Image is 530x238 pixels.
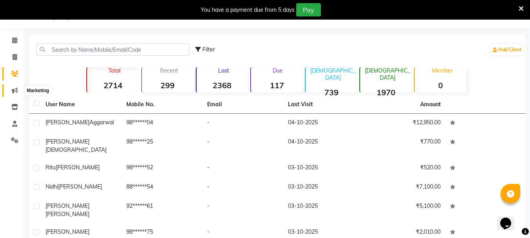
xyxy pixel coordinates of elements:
span: Nidhi [46,183,58,190]
iframe: chat widget [497,207,522,230]
td: ₹12,950.00 [364,114,445,133]
button: Pay [296,3,321,16]
th: Email [202,96,283,114]
td: - [202,178,283,197]
td: 04-10-2025 [283,133,364,159]
span: Filter [202,46,215,53]
td: ₹7,100.00 [364,178,445,197]
span: [PERSON_NAME] [46,228,89,235]
p: Member [418,67,466,74]
span: [PERSON_NAME] [56,164,100,171]
input: Search by Name/Mobile/Email/Code [36,44,189,56]
p: Total [90,67,138,74]
td: 04-10-2025 [283,114,364,133]
strong: 2714 [87,80,138,90]
span: Aggarwal [89,119,114,126]
th: User Name [41,96,122,114]
td: - [202,159,283,178]
td: - [202,197,283,223]
span: [PERSON_NAME] [46,202,89,209]
strong: 2368 [197,80,248,90]
td: - [202,133,283,159]
th: Amount [415,96,445,113]
td: 03-10-2025 [283,178,364,197]
strong: 117 [251,80,302,90]
td: ₹5,100.00 [364,197,445,223]
span: [PERSON_NAME] [46,138,89,145]
span: [PERSON_NAME] [58,183,102,190]
p: Lost [200,67,248,74]
span: [DEMOGRAPHIC_DATA] [46,146,107,153]
td: ₹520.00 [364,159,445,178]
td: - [202,114,283,133]
td: 03-10-2025 [283,159,364,178]
strong: 299 [142,80,193,90]
p: Recent [145,67,193,74]
th: Last Visit [283,96,364,114]
strong: 1970 [360,87,412,97]
td: 03-10-2025 [283,197,364,223]
p: [DEMOGRAPHIC_DATA] [309,67,357,81]
div: You have a payment due from 5 days [201,6,295,14]
span: Ritu [46,164,56,171]
span: [PERSON_NAME] [46,119,89,126]
strong: 739 [306,87,357,97]
th: Mobile No. [122,96,202,114]
a: Add Client [491,44,524,55]
p: [DEMOGRAPHIC_DATA] [363,67,412,81]
span: [PERSON_NAME] [46,211,89,218]
div: Marketing [25,86,51,95]
strong: 0 [415,80,466,90]
p: Due [253,67,302,74]
td: ₹770.00 [364,133,445,159]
